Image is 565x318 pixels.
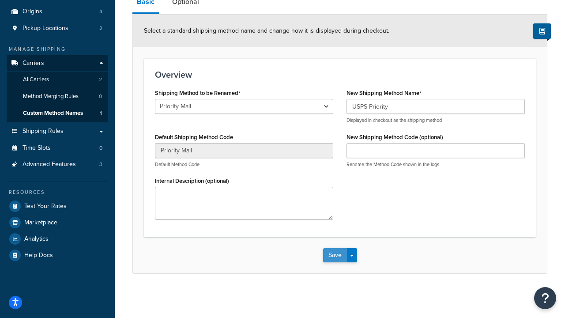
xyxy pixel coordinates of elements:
a: Custom Method Names1 [7,105,108,121]
span: Marketplace [24,219,57,227]
span: Time Slots [23,144,51,152]
div: Manage Shipping [7,45,108,53]
span: 4 [99,8,102,15]
a: Carriers [7,55,108,72]
label: Internal Description (optional) [155,178,229,184]
p: Default Method Code [155,161,333,168]
a: Help Docs [7,247,108,263]
button: Save [323,248,347,262]
li: Pickup Locations [7,20,108,37]
div: Resources [7,189,108,196]
label: Default Shipping Method Code [155,134,233,140]
a: Shipping Rules [7,123,108,140]
a: Origins4 [7,4,108,20]
span: 1 [100,110,102,117]
a: Time Slots0 [7,140,108,156]
li: Origins [7,4,108,20]
button: Show Help Docs [533,23,551,39]
span: 2 [99,76,102,83]
span: All Carriers [23,76,49,83]
span: Origins [23,8,42,15]
span: Advanced Features [23,161,76,168]
h3: Overview [155,70,525,79]
a: AllCarriers2 [7,72,108,88]
span: Test Your Rates [24,203,67,210]
a: Marketplace [7,215,108,231]
span: Pickup Locations [23,25,68,32]
label: Shipping Method to be Renamed [155,90,241,97]
a: Analytics [7,231,108,247]
li: Carriers [7,55,108,122]
li: Time Slots [7,140,108,156]
span: Shipping Rules [23,128,64,135]
a: Pickup Locations2 [7,20,108,37]
span: Help Docs [24,252,53,259]
span: Method Merging Rules [23,93,79,100]
button: Open Resource Center [534,287,556,309]
span: Select a standard shipping method name and change how it is displayed during checkout. [144,26,389,35]
label: New Shipping Method Name [347,90,422,97]
span: 3 [99,161,102,168]
span: 2 [99,25,102,32]
p: Displayed in checkout as the shipping method [347,117,525,124]
li: Advanced Features [7,156,108,173]
label: New Shipping Method Code (optional) [347,134,443,140]
p: Rename the Method Code shown in the logs [347,161,525,168]
a: Method Merging Rules0 [7,88,108,105]
span: Carriers [23,60,44,67]
a: Test Your Rates [7,198,108,214]
li: Method Merging Rules [7,88,108,105]
span: Custom Method Names [23,110,83,117]
span: Analytics [24,235,49,243]
span: 0 [99,93,102,100]
a: Advanced Features3 [7,156,108,173]
span: 0 [99,144,102,152]
li: Custom Method Names [7,105,108,121]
